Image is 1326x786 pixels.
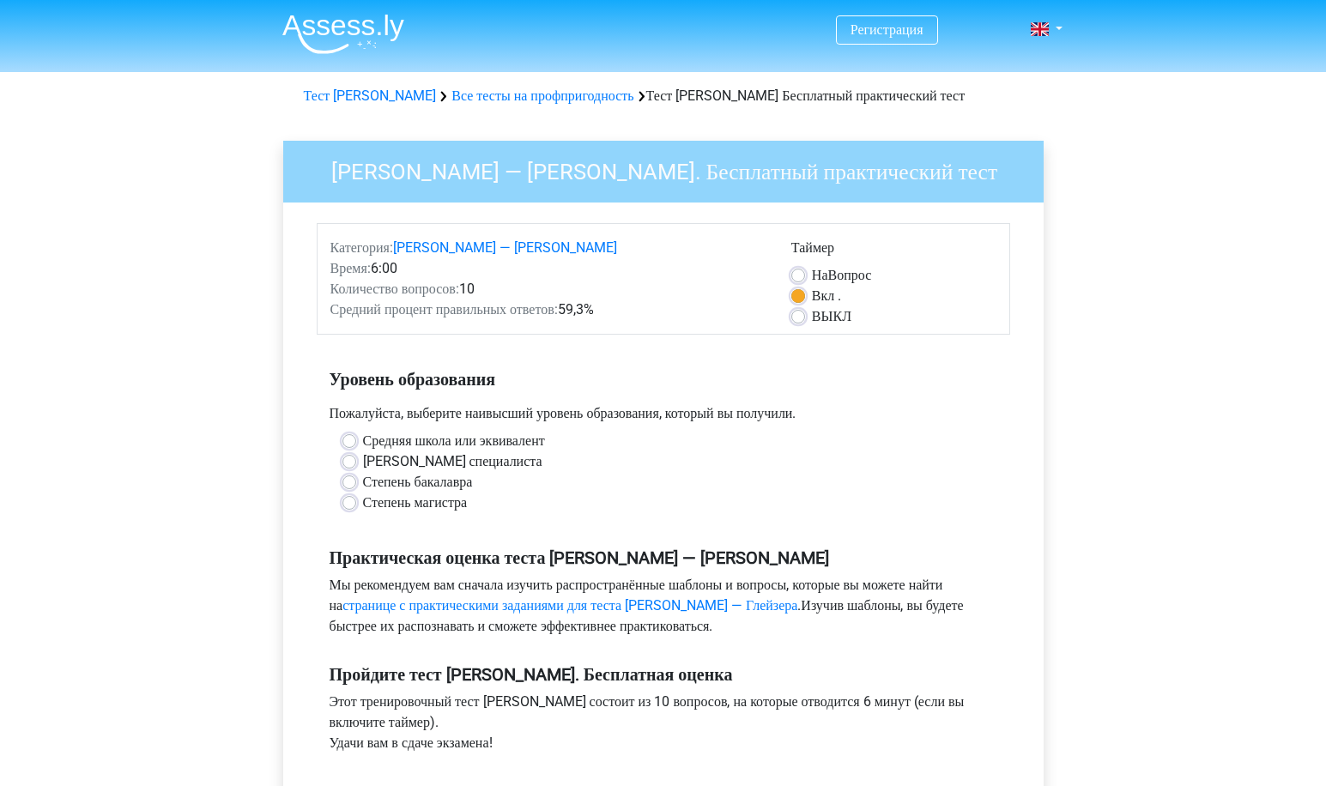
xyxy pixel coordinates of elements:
ya-tr-span: Время: [330,260,371,276]
ya-tr-span: Степень магистра [363,494,468,511]
ya-tr-span: Количество вопросов: [330,281,459,297]
ya-tr-span: [PERSON_NAME] — [PERSON_NAME]. Бесплатный практический тест [331,159,998,184]
ya-tr-span: Вкл . [812,287,841,304]
ya-tr-span: Практическая оценка теста [PERSON_NAME] — [PERSON_NAME] [330,547,830,568]
ya-tr-span: 59,3% [558,301,594,317]
ya-tr-span: Степень бакалавра [363,474,473,490]
ya-tr-span: Пройдите тест [PERSON_NAME]. Бесплатная оценка [330,664,733,685]
ya-tr-span: Этот тренировочный тест [PERSON_NAME] состоит из 10 вопросов, на которые отводится 6 минут (если ... [330,693,965,730]
ya-tr-span: 10 [459,281,475,297]
img: Оценивающе [282,14,404,54]
ya-tr-span: Уровень образования [330,369,496,390]
ya-tr-span: [PERSON_NAME] специалиста [363,453,542,469]
a: Тест [PERSON_NAME] [304,88,437,104]
ya-tr-span: Категория: [330,239,393,256]
ya-tr-span: Мы рекомендуем вам сначала изучить распространённые шаблоны и вопросы, которые вы можете найти на [330,577,943,614]
a: Все тесты на профпригодность [451,88,633,104]
ya-tr-span: Удачи вам в сдаче экзамена! [330,735,493,751]
ya-tr-span: ВЫКЛ [812,308,851,324]
ya-tr-span: Пожалуйста, выберите наивысший уровень образования, который вы получили. [330,405,796,421]
a: Регистрация [851,21,923,38]
ya-tr-span: Тест [PERSON_NAME] Бесплатный практический тест [646,88,966,104]
ya-tr-span: 6:00 [371,260,397,276]
ya-tr-span: Таймер [791,239,834,256]
ya-tr-span: . [797,597,801,614]
ya-tr-span: На [812,267,828,283]
ya-tr-span: Средняя школа или эквивалент [363,432,545,449]
ya-tr-span: Вопрос [828,267,872,283]
a: [PERSON_NAME] — [PERSON_NAME] [393,239,617,256]
ya-tr-span: Средний процент правильных ответов: [330,301,558,317]
a: странице с практическими заданиями для теста [PERSON_NAME] — Глейзера [342,597,797,614]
